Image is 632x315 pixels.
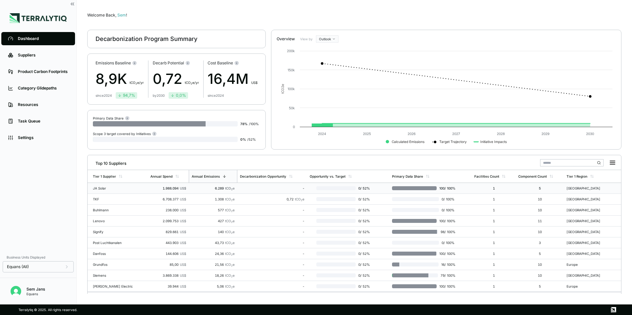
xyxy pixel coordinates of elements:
span: tCO e [225,219,235,223]
div: 0,72 [240,197,304,201]
span: 100 / 100 % [437,284,455,288]
div: 1.308 [191,197,235,201]
text: 100k [288,87,295,91]
sub: 2 [231,275,233,278]
text: Initiative Impacts [480,140,507,144]
span: US$ [180,241,186,245]
span: 0 % [240,137,246,141]
span: US$ [180,252,186,256]
button: Outlook [316,35,338,43]
span: 0 / 52 % [356,219,373,223]
div: Component Count [518,174,547,178]
sub: 2 [191,82,192,85]
div: [GEOGRAPHIC_DATA] [567,273,609,277]
div: Europe [567,284,609,288]
sub: 2 [231,210,233,213]
div: Overview [277,36,295,42]
div: 144.606 [150,252,186,256]
div: Post Luchtkanalen [93,241,135,245]
div: 18,26 [191,273,235,277]
div: Scope 3 target covered by Initiatives [93,131,157,136]
span: 0 / 52 % [356,197,373,201]
span: 100 / 100 % [437,219,455,223]
span: US$ [180,230,186,234]
text: 150k [288,68,295,72]
span: tCO e [295,197,304,201]
div: Primary Data Share [392,174,423,178]
img: Logo [10,13,67,23]
div: 1 [474,262,513,266]
span: 0 / 52 % [356,208,373,212]
span: 0 / 52 % [356,284,373,288]
div: Settings [18,135,68,140]
div: 1 [474,252,513,256]
span: tCO e [225,186,235,190]
span: 0 / 52 % [356,186,373,190]
div: - [240,284,304,288]
div: 3.869.338 [150,273,186,277]
div: - [240,230,304,234]
span: 78 % [240,122,248,126]
span: tCO e [225,230,235,234]
div: Lenovo [93,219,135,223]
span: 0 / 100 % [439,197,455,201]
sub: 2 [136,82,137,85]
span: tCO e [225,273,235,277]
div: Sem Jans [26,287,45,292]
div: 10 [518,197,561,201]
span: tCO e [225,252,235,256]
span: US$ [180,284,186,288]
div: Danfoss [93,252,135,256]
text: Calculated Emissions [392,140,424,144]
img: Sem Jans [11,286,21,297]
div: 94,7 % [118,93,135,98]
div: Welcome Back, [87,13,621,18]
div: Decarb Potential [153,60,199,66]
text: 2024 [318,132,326,136]
div: 10 [518,230,561,234]
span: 0 / 52 % [356,262,373,266]
sub: 2 [231,264,233,267]
div: 43,73 [191,241,235,245]
div: [GEOGRAPHIC_DATA] [567,219,609,223]
span: US$ [180,262,186,266]
div: 5 [518,252,561,256]
div: 1.988.094 [150,186,186,190]
text: 0 [293,125,295,129]
div: 10 [518,262,561,266]
text: 2027 [452,132,460,136]
div: 577 [191,208,235,212]
div: 1 [474,197,513,201]
div: Buhlmann [93,208,135,212]
span: 100 / 100 % [437,186,455,190]
span: 0 / 100 % [439,208,455,212]
div: 1 [474,208,513,212]
text: tCO e [281,84,285,94]
div: 5 [518,186,561,190]
sub: 2 [231,231,233,234]
span: 0 / 52 % [356,273,373,277]
span: 98 / 100 % [438,230,455,234]
span: US$ [180,186,186,190]
div: 238.000 [150,208,186,212]
span: 79 / 100 % [438,273,455,277]
div: - [240,219,304,223]
div: 5,06 [191,284,235,288]
div: - [240,262,304,266]
div: Cost Baseline [208,60,257,66]
div: 829.661 [150,230,186,234]
sub: 2 [301,199,302,202]
div: Opportunity vs. Target [310,174,345,178]
span: US$ [251,81,257,85]
span: 100 / 100 % [437,252,455,256]
text: 50k [289,106,295,110]
div: Top 10 Suppliers [90,158,126,166]
div: 1 [474,219,513,223]
div: Tier 1 Region [567,174,587,178]
div: - [240,208,304,212]
text: 2026 [408,132,415,136]
div: since 2024 [208,93,224,97]
div: Resources [18,102,68,107]
span: 0 / 52 % [356,230,373,234]
span: tCO e [225,197,235,201]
